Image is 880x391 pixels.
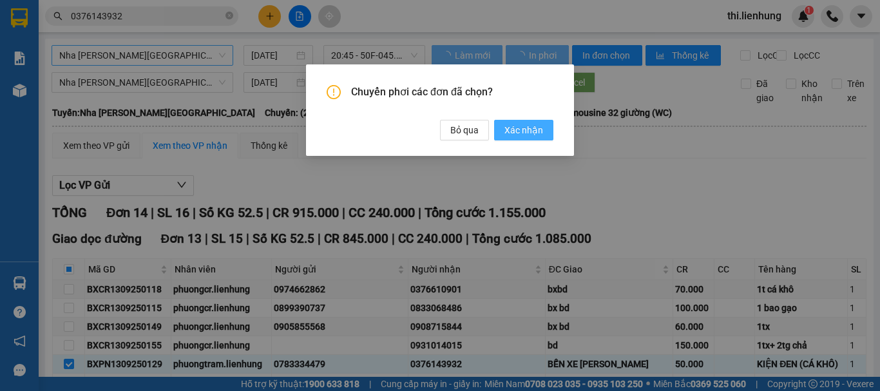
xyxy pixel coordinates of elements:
[504,123,543,137] span: Xác nhận
[450,123,479,137] span: Bỏ qua
[440,120,489,140] button: Bỏ qua
[351,85,553,99] span: Chuyển phơi các đơn đã chọn?
[327,85,341,99] span: exclamation-circle
[494,120,553,140] button: Xác nhận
